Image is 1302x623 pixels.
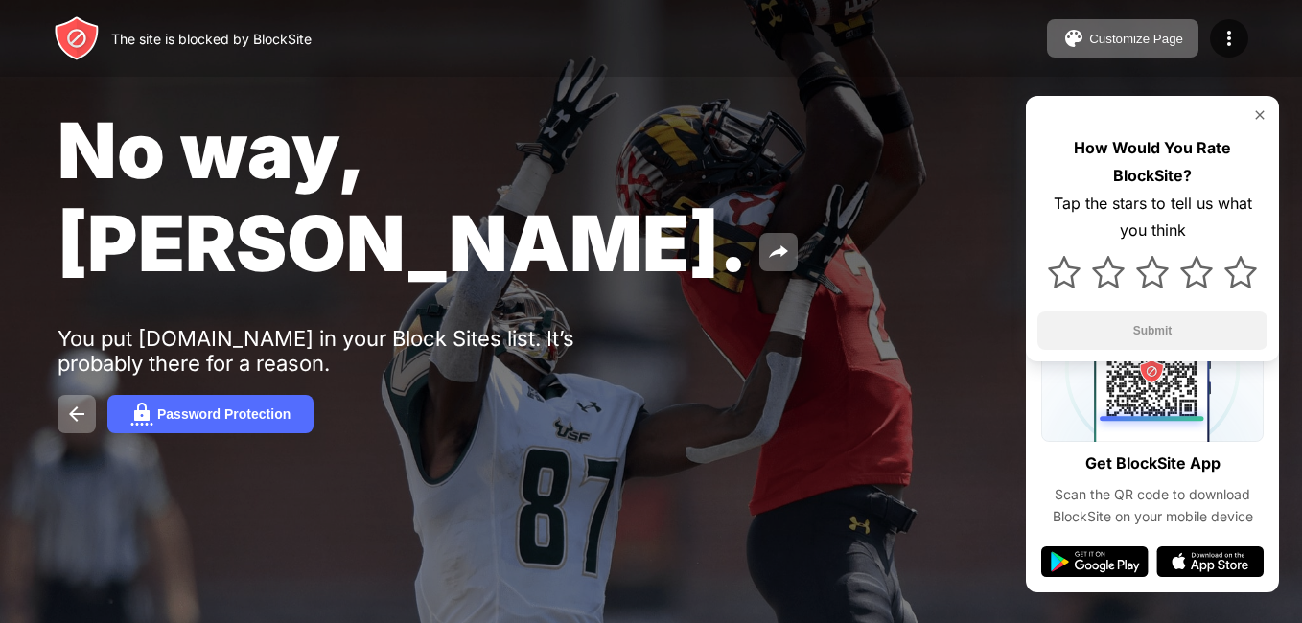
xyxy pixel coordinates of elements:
[1037,190,1267,245] div: Tap the stars to tell us what you think
[1156,546,1264,577] img: app-store.svg
[111,31,312,47] div: The site is blocked by BlockSite
[1092,256,1125,288] img: star.svg
[107,395,314,433] button: Password Protection
[54,15,100,61] img: header-logo.svg
[157,406,291,422] div: Password Protection
[1136,256,1169,288] img: star.svg
[767,241,790,264] img: share.svg
[1047,19,1198,58] button: Customize Page
[1037,311,1267,350] button: Submit
[1041,546,1149,577] img: google-play.svg
[1180,256,1213,288] img: star.svg
[58,104,748,289] span: No way, [PERSON_NAME].
[1048,256,1081,288] img: star.svg
[1224,256,1257,288] img: star.svg
[65,403,88,426] img: back.svg
[1037,134,1267,190] div: How Would You Rate BlockSite?
[58,326,650,376] div: You put [DOMAIN_NAME] in your Block Sites list. It’s probably there for a reason.
[1218,27,1241,50] img: menu-icon.svg
[1062,27,1085,50] img: pallet.svg
[130,403,153,426] img: password.svg
[1089,32,1183,46] div: Customize Page
[1252,107,1267,123] img: rate-us-close.svg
